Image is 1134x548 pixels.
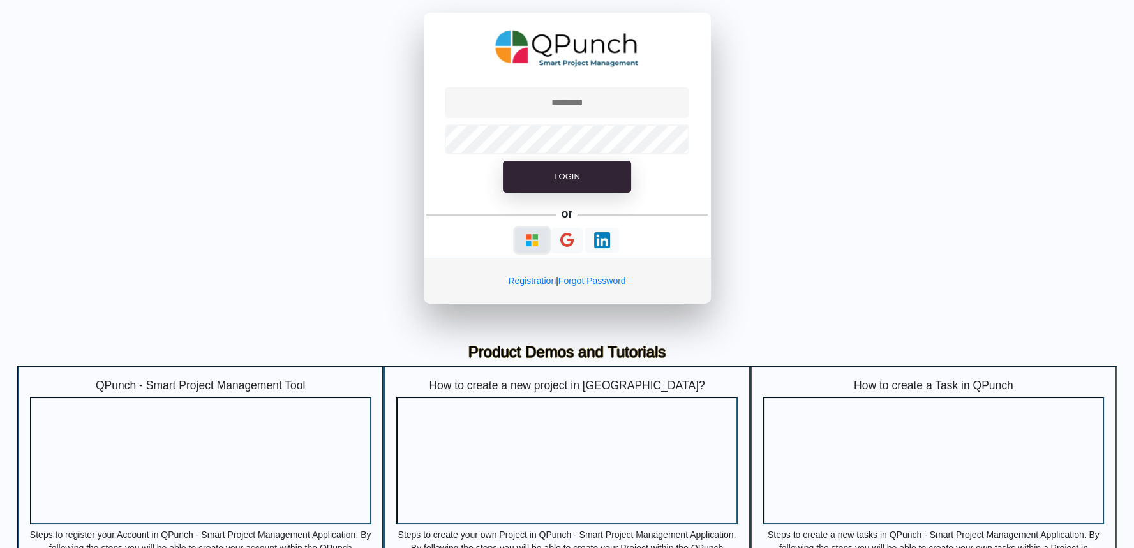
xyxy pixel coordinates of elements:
[27,343,1107,362] h3: Product Demos and Tutorials
[30,379,371,392] h5: QPunch - Smart Project Management Tool
[763,379,1104,392] h5: How to create a Task in QPunch
[559,205,575,223] h5: or
[396,379,738,392] h5: How to create a new project in [GEOGRAPHIC_DATA]?
[558,276,626,286] a: Forgot Password
[551,228,583,254] button: Continue With Google
[554,172,579,181] span: Login
[424,258,711,304] div: |
[515,228,549,253] button: Continue With Microsoft Azure
[508,276,556,286] a: Registration
[594,232,610,248] img: Loading...
[585,228,619,253] button: Continue With LinkedIn
[503,161,630,193] button: Login
[495,26,639,71] img: QPunch
[524,232,540,248] img: Loading...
